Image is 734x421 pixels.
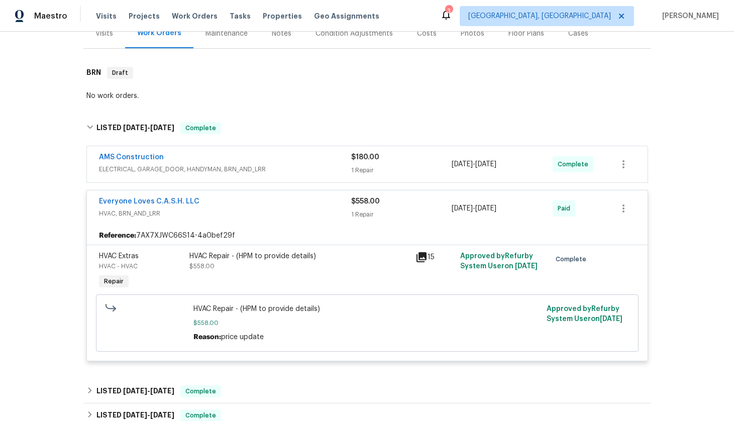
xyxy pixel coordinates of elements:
[600,315,622,323] span: [DATE]
[568,29,588,39] div: Cases
[468,11,611,21] span: [GEOGRAPHIC_DATA], [GEOGRAPHIC_DATA]
[99,208,351,219] span: HVAC, BRN_AND_LRR
[150,124,174,131] span: [DATE]
[461,29,484,39] div: Photos
[96,11,117,21] span: Visits
[263,11,302,21] span: Properties
[108,68,132,78] span: Draft
[417,29,437,39] div: Costs
[34,11,67,21] span: Maestro
[99,263,138,269] span: HVAC - HVAC
[515,263,538,270] span: [DATE]
[181,410,220,420] span: Complete
[475,161,496,168] span: [DATE]
[556,254,590,264] span: Complete
[658,11,719,21] span: [PERSON_NAME]
[508,29,544,39] div: Floor Plans
[193,334,221,341] span: Reason:
[137,28,181,38] div: Work Orders
[123,124,147,131] span: [DATE]
[189,263,215,269] span: $558.00
[181,386,220,396] span: Complete
[99,198,199,205] a: Everyone Loves C.A.S.H. LLC
[86,91,648,101] div: No work orders.
[452,159,496,169] span: -
[189,251,409,261] div: HVAC Repair - (HPM to provide details)
[452,161,473,168] span: [DATE]
[547,305,622,323] span: Approved by Refurby System User on
[123,387,147,394] span: [DATE]
[150,411,174,418] span: [DATE]
[558,203,574,214] span: Paid
[460,253,538,270] span: Approved by Refurby System User on
[83,379,651,403] div: LISTED [DATE]-[DATE]Complete
[351,198,380,205] span: $558.00
[452,203,496,214] span: -
[83,112,651,144] div: LISTED [DATE]-[DATE]Complete
[100,276,128,286] span: Repair
[193,318,541,328] span: $558.00
[95,29,113,39] div: Visits
[83,57,651,89] div: BRN Draft
[99,253,139,260] span: HVAC Extras
[129,11,160,21] span: Projects
[87,227,648,245] div: 7AX7XJWC66S14-4a0bef29f
[205,29,248,39] div: Maintenance
[230,13,251,20] span: Tasks
[86,67,101,79] h6: BRN
[150,387,174,394] span: [DATE]
[172,11,218,21] span: Work Orders
[99,164,351,174] span: ELECTRICAL, GARAGE_DOOR, HANDYMAN, BRN_AND_LRR
[123,411,147,418] span: [DATE]
[351,209,452,220] div: 1 Repair
[316,29,393,39] div: Condition Adjustments
[123,124,174,131] span: -
[351,165,452,175] div: 1 Repair
[445,6,452,16] div: 3
[123,411,174,418] span: -
[558,159,592,169] span: Complete
[272,29,291,39] div: Notes
[99,154,164,161] a: AMS Construction
[181,123,220,133] span: Complete
[221,334,264,341] span: price update
[452,205,473,212] span: [DATE]
[96,385,174,397] h6: LISTED
[475,205,496,212] span: [DATE]
[314,11,379,21] span: Geo Assignments
[351,154,379,161] span: $180.00
[99,231,136,241] b: Reference:
[193,304,541,314] span: HVAC Repair - (HPM to provide details)
[96,122,174,134] h6: LISTED
[123,387,174,394] span: -
[415,251,455,263] div: 15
